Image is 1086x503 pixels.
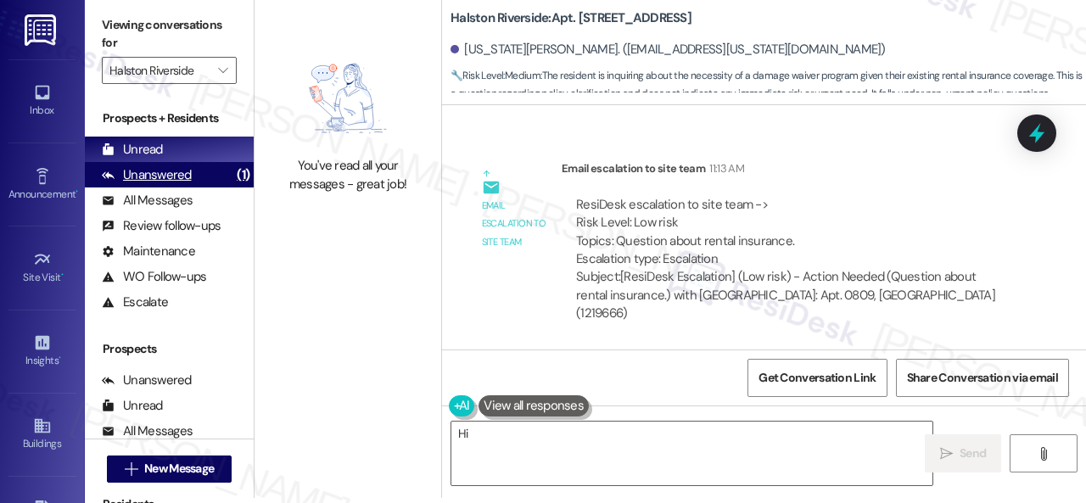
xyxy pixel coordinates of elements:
[759,369,876,387] span: Get Conversation Link
[562,159,1022,183] div: Email escalation to site team
[451,9,691,27] b: Halston Riverside: Apt. [STREET_ADDRESS]
[576,196,1007,269] div: ResiDesk escalation to site team -> Risk Level: Low risk Topics: Question about rental insurance....
[8,78,76,124] a: Inbox
[8,411,76,457] a: Buildings
[76,186,78,198] span: •
[8,328,76,374] a: Insights •
[109,57,210,84] input: All communities
[896,359,1069,397] button: Share Conversation via email
[482,197,548,251] div: Email escalation to site team
[576,268,1007,322] div: Subject: [ResiDesk Escalation] (Low risk) - Action Needed (Question about rental insurance.) with...
[451,67,1086,103] span: : The resident is inquiring about the necessity of a damage waiver program given their existing r...
[61,269,64,281] span: •
[907,369,1058,387] span: Share Conversation via email
[102,217,221,235] div: Review follow-ups
[960,444,986,462] span: Send
[102,422,193,440] div: All Messages
[85,340,254,358] div: Prospects
[102,268,206,286] div: WO Follow-ups
[102,192,193,210] div: All Messages
[925,434,1001,472] button: Send
[8,245,76,291] a: Site Visit •
[232,162,254,188] div: (1)
[25,14,59,46] img: ResiDesk Logo
[451,41,886,59] div: [US_STATE][PERSON_NAME]. ([EMAIL_ADDRESS][US_STATE][DOMAIN_NAME])
[1037,447,1050,461] i: 
[218,64,227,77] i: 
[107,455,232,483] button: New Message
[705,159,744,177] div: 11:13 AM
[102,243,195,260] div: Maintenance
[747,359,887,397] button: Get Conversation Link
[125,462,137,476] i: 
[102,12,237,57] label: Viewing conversations for
[273,157,423,193] div: You've read all your messages - great job!
[102,166,192,184] div: Unanswered
[102,397,163,415] div: Unread
[451,69,540,82] strong: 🔧 Risk Level: Medium
[940,447,953,461] i: 
[451,422,932,485] textarea: Hi
[102,141,163,159] div: Unread
[144,460,214,478] span: New Message
[85,109,254,127] div: Prospects + Residents
[102,293,168,311] div: Escalate
[102,372,192,389] div: Unanswered
[59,352,61,364] span: •
[281,48,415,149] img: empty-state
